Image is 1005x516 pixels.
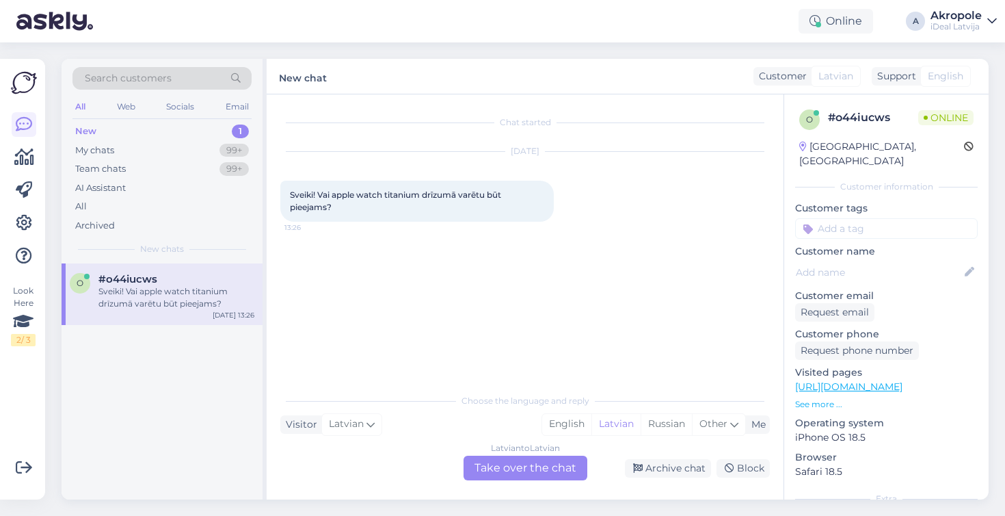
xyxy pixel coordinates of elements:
div: Web [114,98,138,116]
div: [GEOGRAPHIC_DATA], [GEOGRAPHIC_DATA] [799,140,964,168]
div: Team chats [75,162,126,176]
div: Archive chat [625,459,711,478]
div: Latvian [591,414,641,435]
span: Latvian [329,417,364,432]
div: AI Assistant [75,181,126,195]
div: A [906,12,925,31]
div: All [75,200,87,214]
p: Browser [795,450,978,465]
div: All [72,98,88,116]
div: Socials [163,98,197,116]
div: Look Here [11,285,36,346]
p: Operating system [795,416,978,430]
span: Other [699,417,727,430]
span: o [806,114,813,125]
div: # o44iucws [828,109,918,126]
span: Search customers [85,71,172,86]
div: 2 / 3 [11,334,36,346]
div: Russian [641,414,692,435]
input: Add a tag [795,218,978,239]
a: AkropoleiDeal Latvija [930,10,997,32]
div: My chats [75,144,114,157]
div: Email [223,98,252,116]
div: Customer information [795,181,978,193]
div: Me [746,417,766,432]
div: Latvian to Latvian [491,442,560,454]
span: Latvian [818,69,853,83]
div: Request email [795,303,874,322]
div: Chat started [280,116,770,129]
span: English [928,69,963,83]
input: Add name [796,265,962,280]
div: [DATE] 13:26 [213,310,254,320]
p: Customer name [795,244,978,259]
div: Archived [75,219,115,233]
div: 99+ [219,144,249,157]
p: Safari 18.5 [795,465,978,479]
span: #o44iucws [98,273,157,285]
span: o [77,278,83,288]
div: Extra [795,493,978,505]
p: Visited pages [795,365,978,380]
p: Customer email [795,289,978,303]
div: Akropole [930,10,982,21]
div: Customer [753,69,807,83]
div: Choose the language and reply [280,395,770,407]
p: See more ... [795,398,978,411]
div: Block [716,459,770,478]
label: New chat [279,67,327,86]
p: Customer tags [795,201,978,216]
div: Sveiki! Vai apple watch titanium drīzumā varētu būt pieejams? [98,285,254,310]
p: Customer phone [795,327,978,341]
div: Take over the chat [464,456,587,480]
div: 99+ [219,162,249,176]
div: 1 [232,125,249,138]
div: [DATE] [280,145,770,157]
span: Sveiki! Vai apple watch titanium drīzumā varētu būt pieejams? [290,190,503,212]
span: 13:26 [284,222,336,233]
p: iPhone OS 18.5 [795,430,978,445]
span: Online [918,110,974,125]
div: iDeal Latvija [930,21,982,32]
div: Request phone number [795,341,919,360]
div: Support [872,69,916,83]
div: Visitor [280,417,317,432]
div: English [542,414,591,435]
img: Askly Logo [11,70,37,96]
a: [URL][DOMAIN_NAME] [795,380,902,393]
div: Online [799,9,873,34]
div: New [75,125,96,138]
span: New chats [140,243,184,255]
